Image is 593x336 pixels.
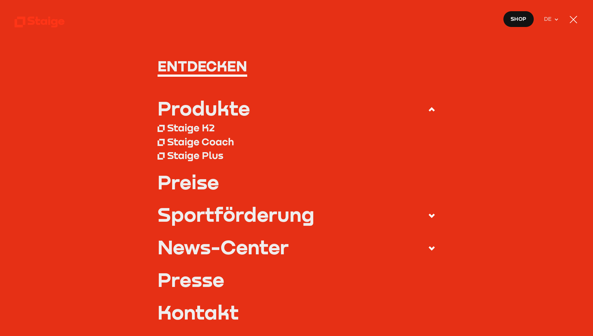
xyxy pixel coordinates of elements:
div: News-Center [158,237,289,257]
a: Staige Coach [158,134,436,148]
a: Shop [503,11,534,27]
div: Staige K2 [167,121,215,134]
a: Kontakt [158,302,436,322]
a: Presse [158,270,436,289]
div: Staige Plus [167,149,223,161]
div: Produkte [158,98,250,118]
div: Sportförderung [158,204,314,224]
span: DE [544,15,554,24]
a: Staige K2 [158,121,436,134]
div: Staige Coach [167,135,234,148]
a: Preise [158,172,436,192]
span: Shop [511,15,526,23]
a: Staige Plus [158,148,436,162]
